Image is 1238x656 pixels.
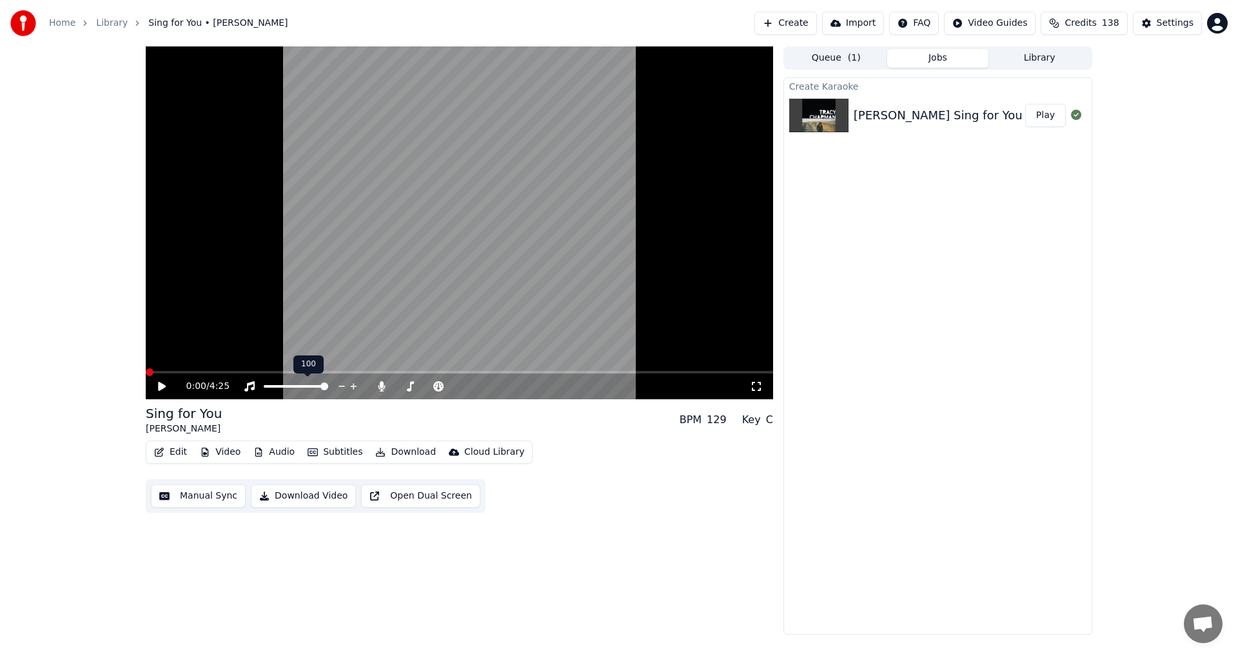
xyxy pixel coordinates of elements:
button: Settings [1133,12,1202,35]
span: Credits [1065,17,1096,30]
div: / [186,380,217,393]
button: Download Video [251,484,356,508]
button: Credits138 [1041,12,1127,35]
div: Key [742,412,761,428]
a: Library [96,17,128,30]
button: Audio [248,443,300,461]
button: Subtitles [302,443,368,461]
span: 138 [1102,17,1119,30]
button: Open Dual Screen [361,484,480,508]
a: Home [49,17,75,30]
div: Sing for You [146,404,222,422]
div: C [766,412,773,428]
span: 4:25 [210,380,230,393]
div: Settings [1157,17,1194,30]
div: 129 [707,412,727,428]
nav: breadcrumb [49,17,288,30]
div: [PERSON_NAME] [146,422,222,435]
span: ( 1 ) [848,52,861,65]
button: Manual Sync [151,484,246,508]
button: Edit [149,443,192,461]
img: youka [10,10,36,36]
button: Video Guides [944,12,1036,35]
button: Import [822,12,884,35]
div: [PERSON_NAME] Sing for You [854,106,1023,124]
button: Jobs [887,49,989,68]
div: Open de chat [1184,604,1223,643]
button: Download [370,443,441,461]
button: Library [988,49,1090,68]
div: Cloud Library [464,446,524,459]
button: Video [195,443,246,461]
div: BPM [680,412,702,428]
span: 0:00 [186,380,206,393]
button: Create [754,12,817,35]
button: Play [1025,104,1066,127]
div: Create Karaoke [784,78,1092,94]
div: 100 [293,355,324,373]
span: Sing for You • [PERSON_NAME] [148,17,288,30]
button: FAQ [889,12,939,35]
button: Queue [785,49,887,68]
